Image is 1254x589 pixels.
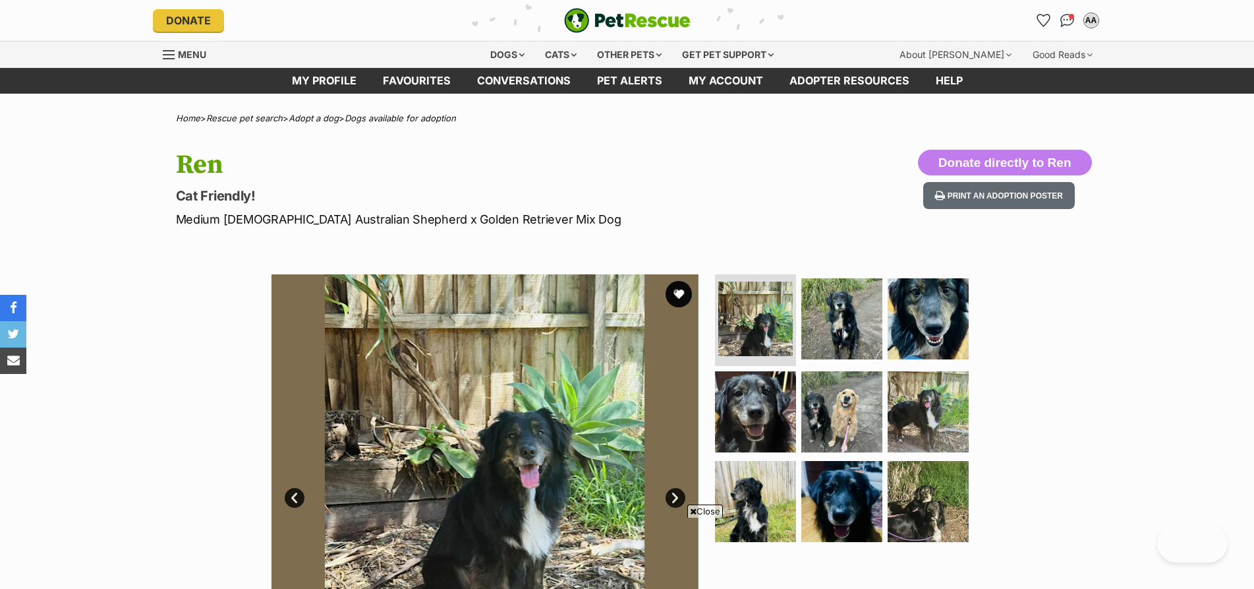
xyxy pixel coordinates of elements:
[801,371,882,452] img: Photo of Ren
[176,113,200,123] a: Home
[584,68,675,94] a: Pet alerts
[918,150,1092,176] button: Donate directly to Ren
[163,42,215,65] a: Menu
[801,461,882,542] img: Photo of Ren
[289,113,339,123] a: Adopt a dog
[588,42,671,68] div: Other pets
[370,68,464,94] a: Favourites
[1081,10,1102,31] button: My account
[176,210,733,228] p: Medium [DEMOGRAPHIC_DATA] Australian Shepherd x Golden Retriever Mix Dog
[888,371,969,452] img: Photo of Ren
[176,150,733,180] h1: Ren
[801,278,882,359] img: Photo of Ren
[153,9,224,32] a: Donate
[1057,10,1078,31] a: Conversations
[143,113,1112,123] div: > > >
[1023,42,1102,68] div: Good Reads
[1060,14,1074,27] img: chat-41dd97257d64d25036548639549fe6c8038ab92f7586957e7f3b1b290dea8141.svg
[1085,14,1098,27] div: AA
[1157,523,1228,563] iframe: Help Scout Beacon - Open
[715,371,796,452] img: Photo of Ren
[888,461,969,542] img: Photo of Ren
[564,8,691,33] img: logo-e224e6f780fb5917bec1dbf3a21bbac754714ae5b6737aabdf751b685950b380.svg
[464,68,584,94] a: conversations
[279,68,370,94] a: My profile
[206,113,283,123] a: Rescue pet search
[387,523,867,582] iframe: Advertisement
[178,49,206,60] span: Menu
[536,42,586,68] div: Cats
[715,461,796,542] img: Photo of Ren
[1033,10,1102,31] ul: Account quick links
[675,68,776,94] a: My account
[345,113,456,123] a: Dogs available for adoption
[687,505,723,518] span: Close
[923,182,1075,209] button: Print an adoption poster
[564,8,691,33] a: PetRescue
[718,282,793,356] img: Photo of Ren
[481,42,534,68] div: Dogs
[890,42,1021,68] div: About [PERSON_NAME]
[666,281,692,307] button: favourite
[1033,10,1054,31] a: Favourites
[888,278,969,359] img: Photo of Ren
[176,187,733,205] p: Cat Friendly!
[923,68,976,94] a: Help
[776,68,923,94] a: Adopter resources
[285,488,304,508] a: Prev
[673,42,783,68] div: Get pet support
[666,488,685,508] a: Next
